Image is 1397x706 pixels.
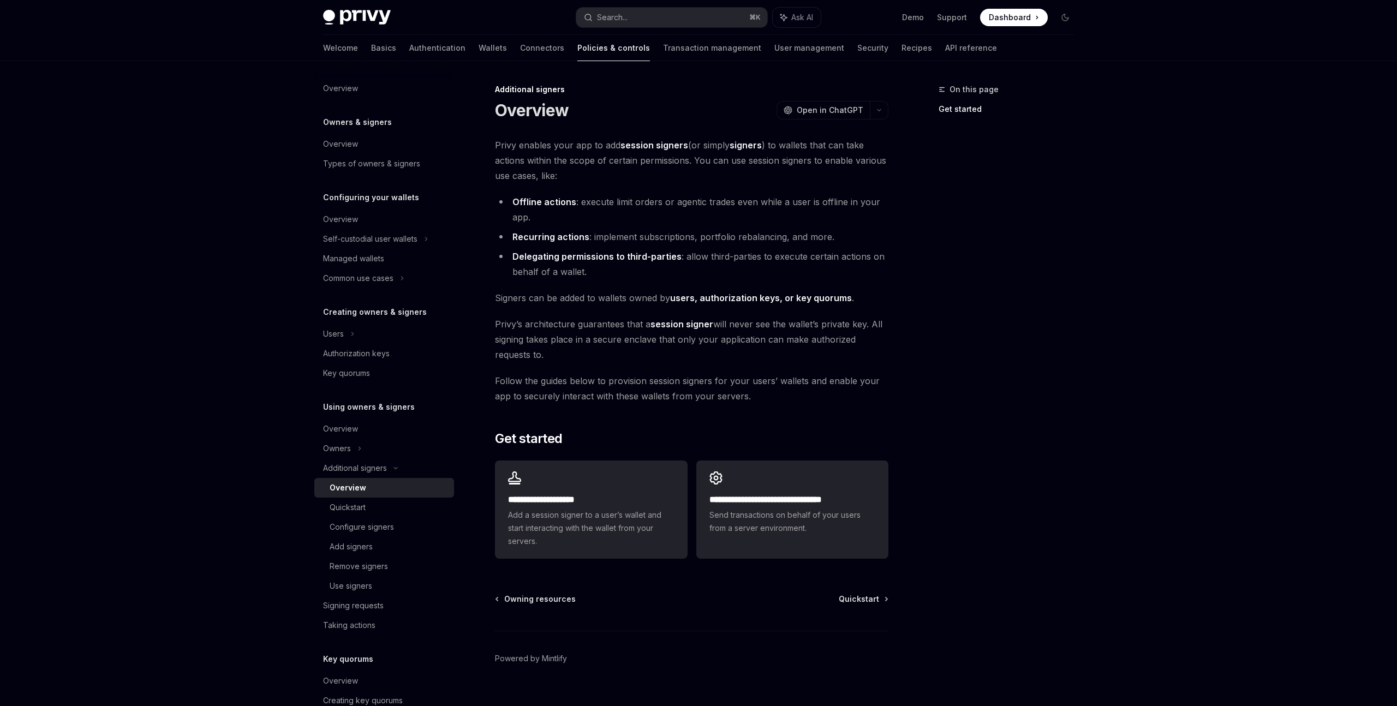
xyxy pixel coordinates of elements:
h5: Owners & signers [323,116,392,129]
li: : implement subscriptions, portfolio rebalancing, and more. [495,229,888,244]
a: Recipes [902,35,932,61]
span: On this page [950,83,999,96]
a: Wallets [479,35,507,61]
a: Authorization keys [314,344,454,363]
a: Add signers [314,537,454,557]
div: Search... [597,11,628,24]
a: Use signers [314,576,454,596]
a: Overview [314,478,454,498]
a: Overview [314,134,454,154]
div: Types of owners & signers [323,157,420,170]
h5: Configuring your wallets [323,191,419,204]
span: Get started [495,430,562,447]
a: Get started [939,100,1083,118]
div: Overview [323,674,358,687]
span: Privy’s architecture guarantees that a will never see the wallet’s private key. All signing takes... [495,316,888,362]
h5: Key quorums [323,653,373,666]
button: Toggle dark mode [1056,9,1074,26]
div: Taking actions [323,619,375,632]
span: Open in ChatGPT [797,105,863,116]
a: User management [774,35,844,61]
a: Basics [371,35,396,61]
a: Support [937,12,967,23]
button: Search...⌘K [576,8,767,27]
h5: Using owners & signers [323,400,415,414]
div: Managed wallets [323,252,384,265]
li: : execute limit orders or agentic trades even while a user is offline in your app. [495,194,888,225]
a: Configure signers [314,517,454,537]
a: Managed wallets [314,249,454,268]
a: Welcome [323,35,358,61]
a: Quickstart [839,594,887,605]
div: Signing requests [323,599,384,612]
strong: Recurring actions [512,231,589,242]
a: Security [857,35,888,61]
a: Owning resources [496,594,576,605]
span: Add a session signer to a user’s wallet and start interacting with the wallet from your servers. [508,508,674,548]
div: Users [323,327,344,340]
a: Taking actions [314,615,454,635]
button: Open in ChatGPT [777,101,870,119]
strong: session signers [620,140,688,151]
span: Ask AI [791,12,813,23]
div: Additional signers [323,462,387,475]
a: Overview [314,79,454,98]
a: users, authorization keys, or key quorums [670,292,852,304]
a: Overview [314,419,454,439]
span: Owning resources [504,594,576,605]
div: Key quorums [323,367,370,380]
a: Transaction management [663,35,761,61]
div: Common use cases [323,272,393,285]
span: Dashboard [989,12,1031,23]
h1: Overview [495,100,569,120]
strong: Offline actions [512,196,576,207]
span: ⌘ K [749,13,761,22]
div: Quickstart [330,501,366,514]
strong: Delegating permissions to third-parties [512,251,682,262]
img: dark logo [323,10,391,25]
div: Overview [323,213,358,226]
button: Ask AI [773,8,821,27]
div: Overview [323,137,358,151]
span: Privy enables your app to add (or simply ) to wallets that can take actions within the scope of c... [495,137,888,183]
span: Follow the guides below to provision session signers for your users’ wallets and enable your app ... [495,373,888,404]
a: Overview [314,210,454,229]
li: : allow third-parties to execute certain actions on behalf of a wallet. [495,249,888,279]
div: Self-custodial user wallets [323,232,417,246]
div: Additional signers [495,84,888,95]
strong: session signer [650,319,713,330]
a: Powered by Mintlify [495,653,567,664]
div: Configure signers [330,520,394,534]
a: Dashboard [980,9,1048,26]
a: Quickstart [314,498,454,517]
h5: Creating owners & signers [323,306,427,319]
div: Authorization keys [323,347,390,360]
a: Types of owners & signers [314,154,454,173]
a: Authentication [409,35,465,61]
a: Policies & controls [577,35,650,61]
a: Signing requests [314,596,454,615]
span: Signers can be added to wallets owned by . [495,290,888,306]
div: Overview [323,82,358,95]
div: Remove signers [330,560,388,573]
div: Use signers [330,579,372,593]
strong: signers [730,140,762,151]
div: Owners [323,442,351,455]
div: Overview [330,481,366,494]
a: Overview [314,671,454,691]
a: **** **** **** *****Add a session signer to a user’s wallet and start interacting with the wallet... [495,460,687,559]
a: Connectors [520,35,564,61]
a: Key quorums [314,363,454,383]
a: Demo [902,12,924,23]
a: Remove signers [314,557,454,576]
span: Quickstart [839,594,879,605]
span: Send transactions on behalf of your users from a server environment. [709,508,875,535]
div: Add signers [330,540,373,553]
a: API reference [945,35,997,61]
div: Overview [323,422,358,435]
